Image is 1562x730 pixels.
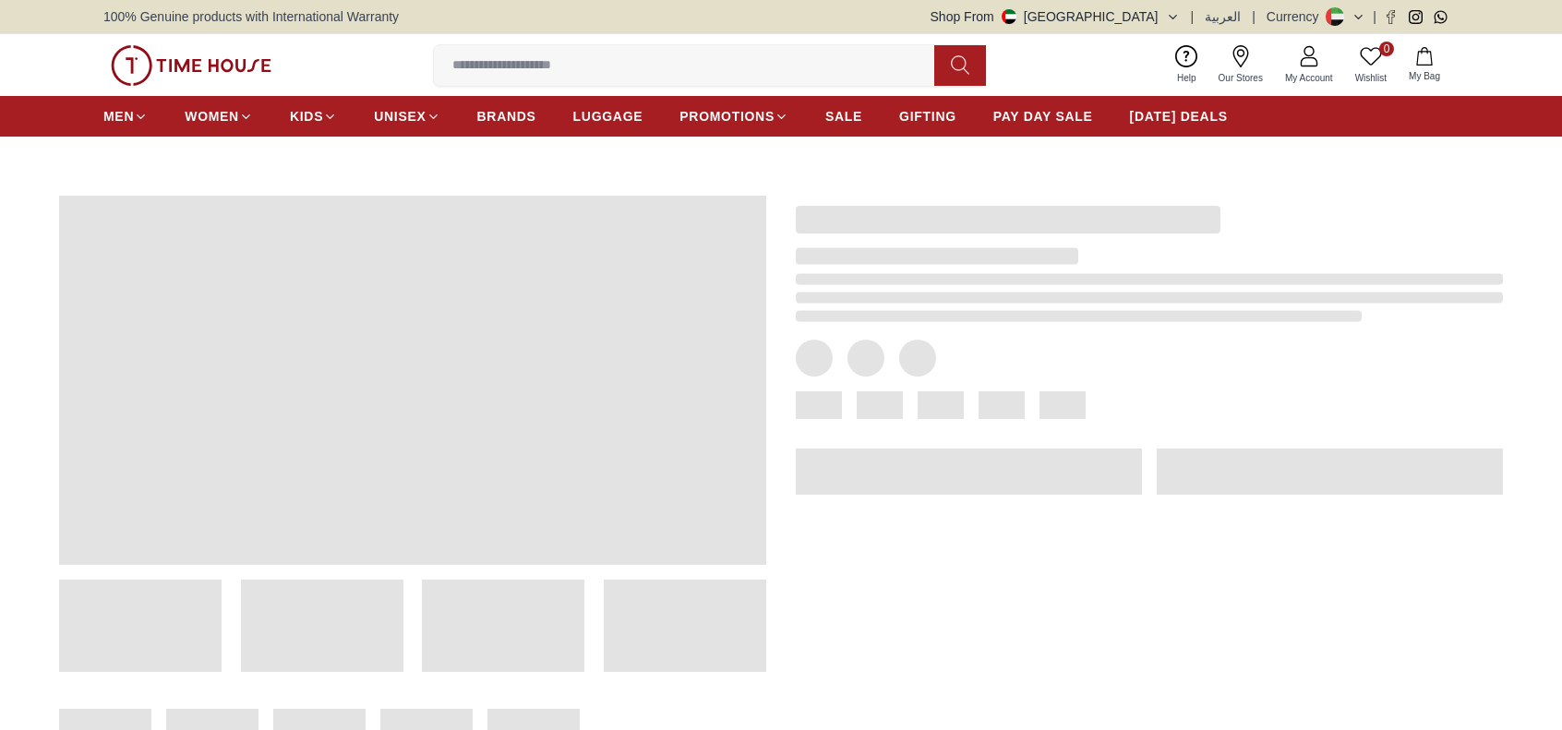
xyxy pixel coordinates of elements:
span: PAY DAY SALE [993,107,1093,126]
span: GIFTING [899,107,956,126]
span: [DATE] DEALS [1130,107,1228,126]
a: PROMOTIONS [679,100,788,133]
a: PAY DAY SALE [993,100,1093,133]
span: My Account [1278,71,1340,85]
a: GIFTING [899,100,956,133]
a: Instagram [1409,10,1423,24]
span: UNISEX [374,107,426,126]
a: 0Wishlist [1344,42,1398,89]
a: Help [1166,42,1208,89]
a: WOMEN [185,100,253,133]
a: SALE [825,100,862,133]
span: | [1373,7,1376,26]
span: MEN [103,107,134,126]
img: ... [111,45,271,86]
span: WOMEN [185,107,239,126]
span: SALE [825,107,862,126]
span: KIDS [290,107,323,126]
span: | [1191,7,1195,26]
span: Our Stores [1211,71,1270,85]
a: MEN [103,100,148,133]
span: 100% Genuine products with International Warranty [103,7,399,26]
div: Currency [1267,7,1327,26]
a: UNISEX [374,100,439,133]
span: PROMOTIONS [679,107,775,126]
span: My Bag [1401,69,1448,83]
span: | [1252,7,1256,26]
a: KIDS [290,100,337,133]
span: BRANDS [477,107,536,126]
a: BRANDS [477,100,536,133]
span: 0 [1379,42,1394,56]
a: Our Stores [1208,42,1274,89]
a: Whatsapp [1434,10,1448,24]
img: United Arab Emirates [1002,9,1016,24]
button: My Bag [1398,43,1451,87]
span: LUGGAGE [573,107,643,126]
span: Help [1170,71,1204,85]
button: العربية [1205,7,1241,26]
a: LUGGAGE [573,100,643,133]
a: Facebook [1384,10,1398,24]
a: [DATE] DEALS [1130,100,1228,133]
button: Shop From[GEOGRAPHIC_DATA] [931,7,1180,26]
span: Wishlist [1348,71,1394,85]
